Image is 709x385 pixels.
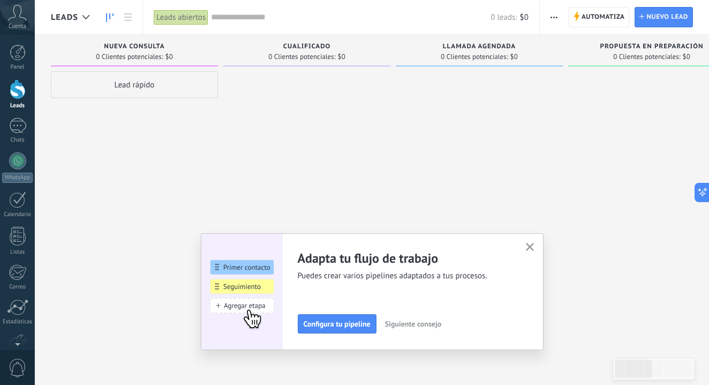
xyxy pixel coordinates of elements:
span: 0 Clientes potenciales: [96,54,163,60]
div: Listas [2,249,33,256]
span: 0 leads: [491,12,517,23]
span: Siguiente consejo [385,320,441,328]
span: Puedes crear varios pipelines adaptados a tus procesos. [298,271,513,282]
span: Automatiza [582,8,625,27]
a: Nuevo lead [635,7,693,27]
button: Configura tu pipeline [298,314,376,334]
div: Panel [2,64,33,71]
div: Calendario [2,211,33,218]
span: Configura tu pipeline [304,320,371,328]
div: Leads abiertos [154,10,208,25]
span: Llamada agendada [443,43,516,50]
button: Siguiente consejo [380,316,446,332]
span: 0 Clientes potenciales: [268,54,335,60]
a: Lista [119,7,137,28]
div: WhatsApp [2,173,33,183]
div: Lead rápido [51,71,218,98]
a: Leads [101,7,119,28]
button: Más [546,7,562,27]
div: Leads [2,102,33,109]
div: Nueva consulta [56,43,213,52]
span: 0 Clientes potenciales: [441,54,508,60]
span: $0 [520,12,529,23]
h2: Adapta tu flujo de trabajo [298,250,513,266]
div: Cualificado [229,43,385,52]
span: $0 [683,54,690,60]
span: $0 [510,54,518,60]
span: Nuevo lead [646,8,688,27]
span: 0 Clientes potenciales: [613,54,680,60]
span: $0 [165,54,173,60]
span: Propuesta en preparación [600,43,704,50]
span: Nueva consulta [104,43,164,50]
span: $0 [338,54,345,60]
span: Cuenta [9,23,26,30]
span: Leads [51,12,78,23]
div: Estadísticas [2,319,33,325]
div: Llamada agendada [401,43,557,52]
div: Chats [2,137,33,144]
div: Correo [2,284,33,291]
a: Automatiza [569,7,630,27]
span: Cualificado [283,43,331,50]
